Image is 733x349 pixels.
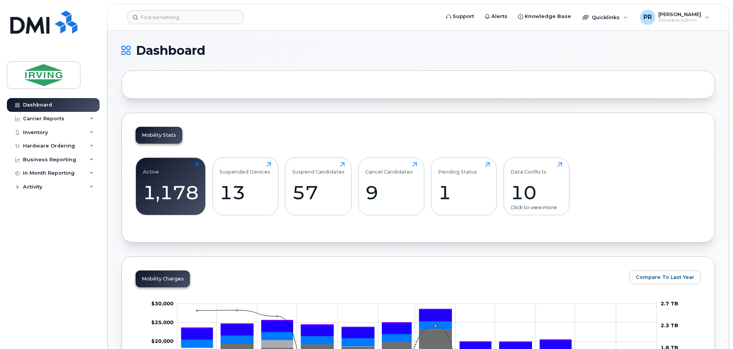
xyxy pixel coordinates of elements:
span: Dashboard [136,45,205,56]
a: Data Conflicts10Click to view more [510,162,562,211]
div: Click to view more [510,204,562,211]
div: 57 [292,181,345,204]
div: 1 [438,181,490,204]
g: $0 [151,338,173,344]
div: Suspended Devices [219,162,270,175]
div: Data Conflicts [510,162,546,175]
div: 1,178 [143,181,199,204]
tspan: 2.3 TB [661,322,678,328]
div: 13 [219,181,271,204]
g: $0 [151,319,173,325]
div: Cancel Candidates [365,162,413,175]
a: Cancel Candidates9 [365,162,417,211]
a: Suspended Devices13 [219,162,271,211]
tspan: $20,000 [151,338,173,344]
tspan: $25,000 [151,319,173,325]
a: Active1,178 [143,162,199,211]
div: 10 [510,181,562,204]
button: Compare To Last Year [629,270,701,284]
div: Suspend Candidates [292,162,345,175]
tspan: 2.7 TB [661,300,678,306]
div: 9 [365,181,417,204]
span: Compare To Last Year [636,274,694,281]
div: Pending Status [438,162,477,175]
a: Pending Status1 [438,162,490,211]
a: Suspend Candidates57 [292,162,345,211]
div: Active [143,162,159,175]
g: $0 [151,300,173,306]
tspan: $30,000 [151,300,173,306]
